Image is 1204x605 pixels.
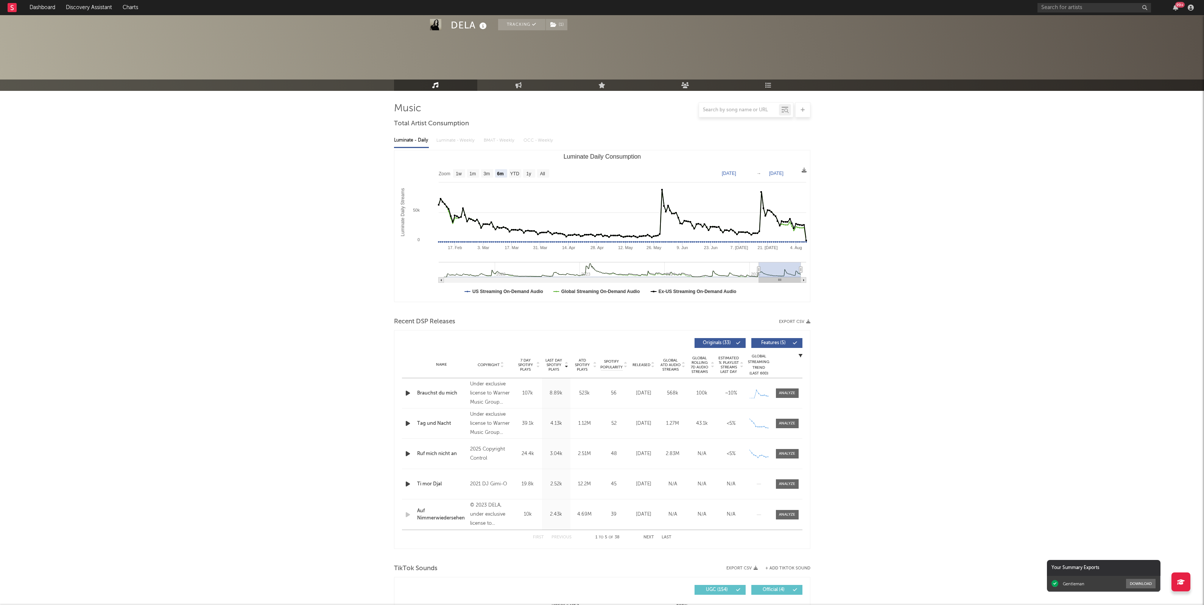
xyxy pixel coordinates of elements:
[544,390,569,397] div: 8.89k
[544,420,569,427] div: 4.13k
[546,19,567,30] button: (1)
[413,208,420,212] text: 50k
[572,358,592,372] span: ATD Spotify Plays
[498,19,545,30] button: Tracking
[540,171,545,176] text: All
[417,480,467,488] a: Ti mor Djal
[572,480,597,488] div: 12.2M
[477,245,489,250] text: 3. Mar
[689,420,715,427] div: 43.1k
[676,245,688,250] text: 9. Jun
[631,480,656,488] div: [DATE]
[590,245,604,250] text: 28. Apr
[718,511,744,518] div: N/A
[478,363,500,367] span: Copyright
[699,341,734,345] span: Originals ( 33 )
[400,188,405,236] text: Luminate Daily Streams
[456,171,462,176] text: 1w
[526,171,531,176] text: 1y
[779,320,810,324] button: Export CSV
[572,450,597,458] div: 2.51M
[1175,2,1185,8] div: 99 +
[704,245,717,250] text: 23. Jun
[631,420,656,427] div: [DATE]
[516,450,540,458] div: 24.4k
[660,480,685,488] div: N/A
[562,245,575,250] text: 14. Apr
[695,585,746,595] button: UGC(154)
[660,390,685,397] div: 568k
[769,171,783,176] text: [DATE]
[516,511,540,518] div: 10k
[689,450,715,458] div: N/A
[748,354,770,376] div: Global Streaming Trend (Last 60D)
[394,119,469,128] span: Total Artist Consumption
[601,511,627,518] div: 39
[516,480,540,488] div: 19.8k
[765,566,810,571] button: + Add TikTok Sound
[609,536,613,539] span: of
[718,390,744,397] div: ~ 10 %
[544,480,569,488] div: 2.52k
[417,390,467,397] a: Brauchst du mich
[660,450,685,458] div: 2.83M
[751,338,802,348] button: Features(5)
[497,171,503,176] text: 6m
[758,566,810,571] button: + Add TikTok Sound
[722,171,736,176] text: [DATE]
[394,150,810,302] svg: Luminate Daily Consumption
[658,289,736,294] text: Ex-US Streaming On-Demand Audio
[472,289,543,294] text: US Streaming On-Demand Audio
[601,420,627,427] div: 52
[718,420,744,427] div: <5%
[451,19,489,31] div: DELA
[601,450,627,458] div: 48
[439,171,450,176] text: Zoom
[631,511,656,518] div: [DATE]
[689,511,715,518] div: N/A
[587,533,628,542] div: 1 5 38
[699,107,779,113] input: Search by song name or URL
[563,153,641,160] text: Luminate Daily Consumption
[695,338,746,348] button: Originals(33)
[730,245,748,250] text: 7. [DATE]
[448,245,462,250] text: 17. Feb
[394,134,429,147] div: Luminate - Daily
[417,450,467,458] a: Ruf mich nicht an
[643,535,654,540] button: Next
[469,171,476,176] text: 1m
[545,19,568,30] span: ( 1 )
[417,362,467,368] div: Name
[601,390,627,397] div: 56
[510,171,519,176] text: YTD
[632,363,650,367] span: Released
[572,511,597,518] div: 4.69M
[718,356,739,374] span: Estimated % Playlist Streams Last Day
[631,450,656,458] div: [DATE]
[551,535,572,540] button: Previous
[544,450,569,458] div: 3.04k
[470,380,511,407] div: Under exclusive license to Warner Music Group Germany Holding GmbH,, © 2025 DELA
[689,480,715,488] div: N/A
[394,317,455,326] span: Recent DSP Releases
[751,585,802,595] button: Official(4)
[417,420,467,427] a: Tag und Nacht
[561,289,640,294] text: Global Streaming On-Demand Audio
[689,390,715,397] div: 100k
[470,501,511,528] div: © 2023 DELA, under exclusive license to Universal Music GmbH
[646,245,662,250] text: 26. May
[417,507,467,522] a: Auf Nimmerwiedersehen
[618,245,633,250] text: 12. May
[1047,560,1160,576] div: Your Summary Exports
[689,356,710,374] span: Global Rolling 7D Audio Streams
[718,480,744,488] div: N/A
[699,588,734,592] span: UGC ( 154 )
[505,245,519,250] text: 17. Mar
[726,566,758,571] button: Export CSV
[600,359,623,370] span: Spotify Popularity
